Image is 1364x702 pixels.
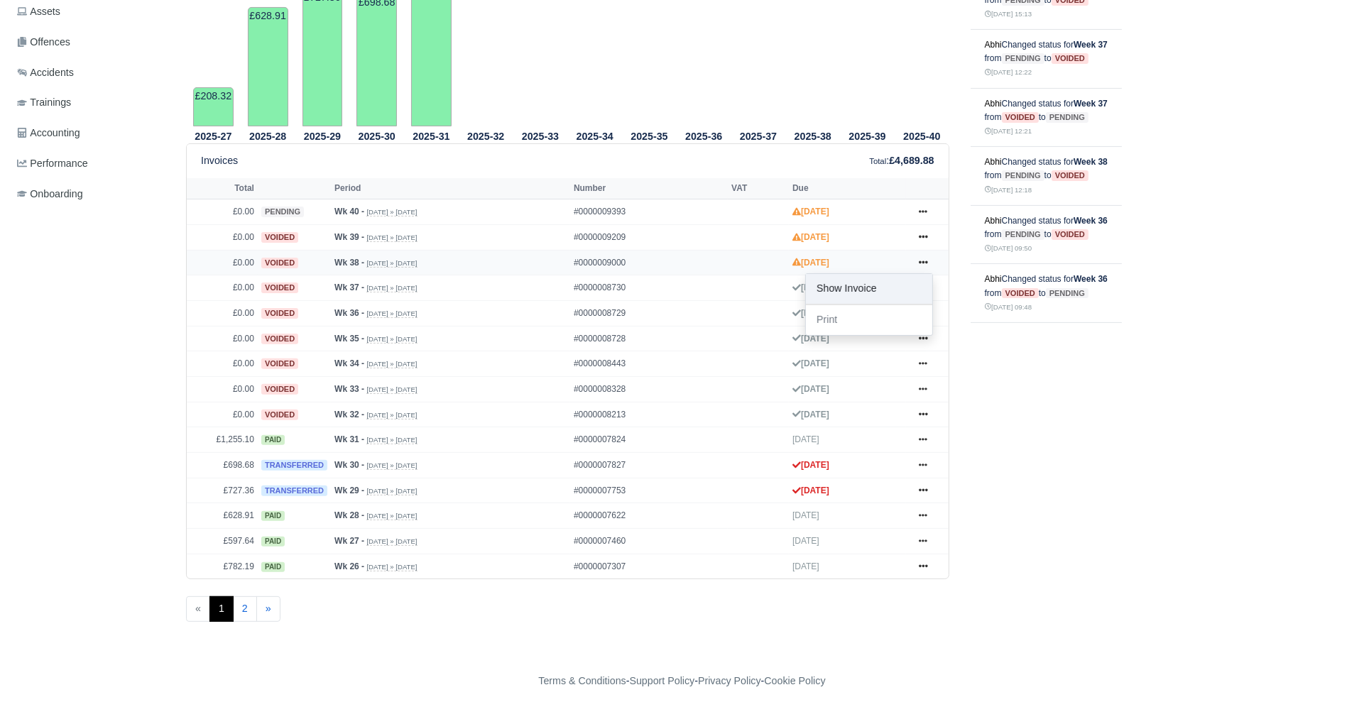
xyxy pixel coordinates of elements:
[187,301,258,327] td: £0.00
[567,127,622,144] th: 2025-34
[764,675,825,686] a: Cookie Policy
[404,127,459,144] th: 2025-31
[570,453,728,478] td: #0000007827
[1002,53,1044,64] span: pending
[792,536,819,546] span: [DATE]
[193,87,234,127] td: £208.32
[570,275,728,301] td: #0000008730
[11,59,169,87] a: Accidents
[17,125,80,141] span: Accounting
[366,284,417,292] small: [DATE] » [DATE]
[187,554,258,578] td: £782.19
[295,127,350,144] th: 2025-29
[261,207,304,217] span: pending
[186,127,241,144] th: 2025-27
[570,225,728,251] td: #0000009209
[366,234,417,242] small: [DATE] » [DATE]
[971,147,1122,206] td: Changed status for from to
[334,536,364,546] strong: Wk 27 -
[570,529,728,554] td: #0000007460
[840,127,895,144] th: 2025-39
[570,351,728,377] td: #0000008443
[985,186,1032,194] small: [DATE] 12:18
[278,673,1087,689] div: - - -
[570,377,728,402] td: #0000008328
[187,275,258,301] td: £0.00
[1046,288,1089,299] span: pending
[187,326,258,351] td: £0.00
[187,427,258,453] td: £1,255.10
[677,127,731,144] th: 2025-36
[459,127,513,144] th: 2025-32
[17,4,60,20] span: Assets
[261,358,298,369] span: voided
[985,216,1002,226] a: Abhi
[785,127,840,144] th: 2025-38
[334,207,364,216] strong: Wk 40 -
[728,178,789,199] th: VAT
[1074,274,1108,284] strong: Week 36
[1002,229,1044,240] span: pending
[261,537,285,547] span: paid
[334,510,364,520] strong: Wk 28 -
[622,127,677,144] th: 2025-35
[261,334,298,344] span: voided
[1293,634,1364,702] iframe: Chat Widget
[792,283,829,292] strong: [DATE]
[570,478,728,503] td: #0000007753
[366,411,417,419] small: [DATE] » [DATE]
[261,384,298,395] span: voided
[792,486,829,495] strong: [DATE]
[1052,170,1089,181] span: voided
[334,358,364,368] strong: Wk 34 -
[971,30,1122,89] td: Changed status for from to
[261,562,285,572] span: paid
[895,127,949,144] th: 2025-40
[570,503,728,529] td: #0000007622
[187,377,258,402] td: £0.00
[1074,40,1108,50] strong: Week 37
[366,436,417,444] small: [DATE] » [DATE]
[792,358,829,368] strong: [DATE]
[187,503,258,529] td: £628.91
[806,274,932,304] a: Show Invoice
[248,7,288,126] td: £628.91
[261,258,298,268] span: voided
[570,427,728,453] td: #0000007824
[261,435,285,445] span: paid
[17,34,70,50] span: Offences
[366,335,417,344] small: [DATE] » [DATE]
[869,157,886,165] small: Total
[366,385,417,394] small: [DATE] » [DATE]
[334,334,364,344] strong: Wk 35 -
[187,478,258,503] td: £727.36
[1052,53,1089,64] span: voided
[1046,112,1089,123] span: pending
[366,208,417,216] small: [DATE] » [DATE]
[985,274,1002,284] a: Abhi
[334,434,364,444] strong: Wk 31 -
[17,155,88,172] span: Performance
[792,410,829,419] strong: [DATE]
[513,127,568,144] th: 2025-33
[334,258,364,268] strong: Wk 38 -
[971,322,1122,381] td: Changed status for from to
[1074,99,1108,109] strong: Week 37
[17,65,74,81] span: Accidents
[261,486,327,496] span: transferred
[985,303,1032,311] small: [DATE] 09:48
[261,511,285,521] span: paid
[261,232,298,243] span: voided
[334,561,364,571] strong: Wk 26 -
[187,529,258,554] td: £597.64
[792,434,819,444] span: [DATE]
[698,675,761,686] a: Privacy Policy
[570,402,728,427] td: #0000008213
[261,283,298,293] span: voided
[1074,216,1108,226] strong: Week 36
[366,537,417,546] small: [DATE] » [DATE]
[789,178,906,199] th: Due
[349,127,404,144] th: 2025-30
[570,301,728,327] td: #0000008729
